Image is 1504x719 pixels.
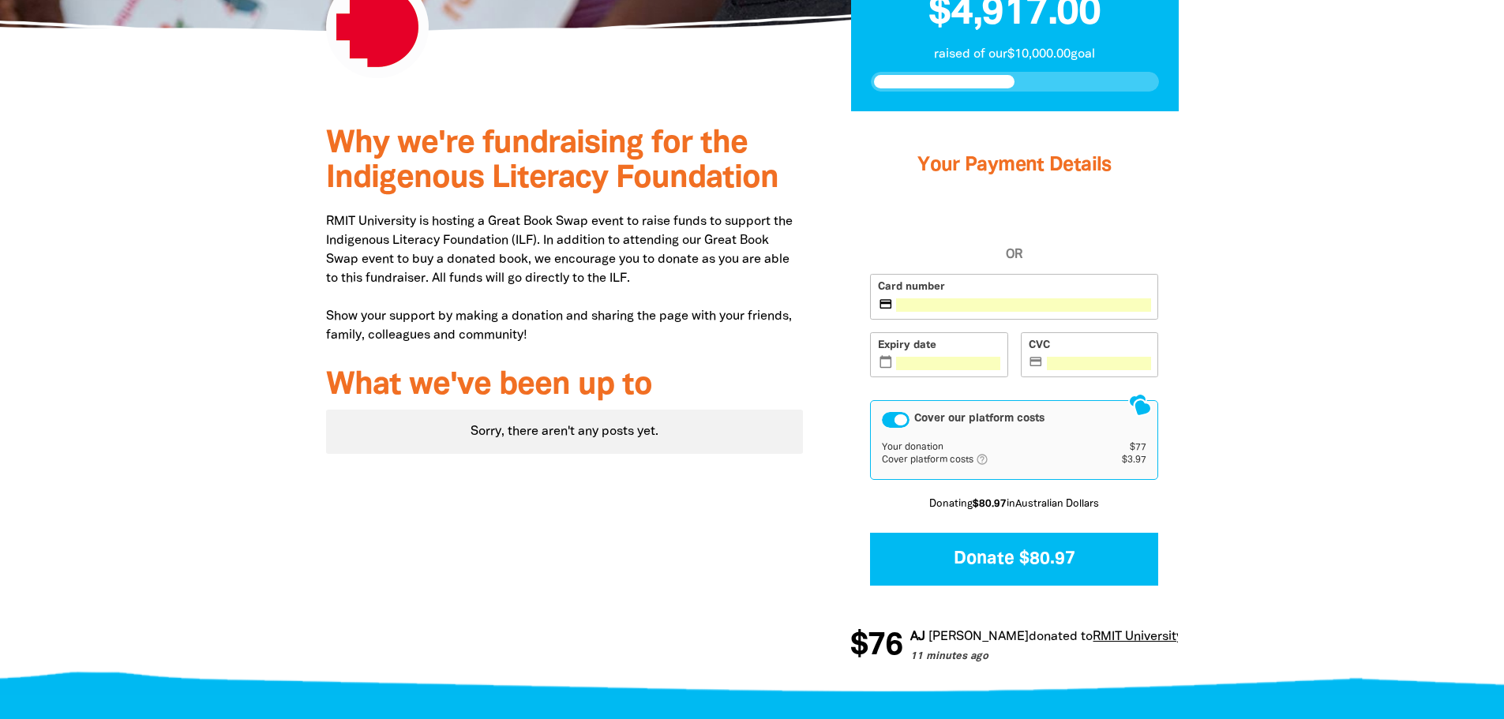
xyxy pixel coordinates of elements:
p: Donating in Australian Dollars [870,497,1158,513]
div: Donation stream [850,621,1178,672]
iframe: Secure card number input frame [896,298,1150,312]
p: RMIT University is hosting a Great Book Swap event to raise funds to support the Indigenous Liter... [326,212,804,345]
div: Paginated content [326,410,804,454]
i: calendar_today [879,355,894,369]
span: OR [870,245,1158,264]
em: AJ [901,631,916,642]
iframe: Secure expiration date input frame [896,357,1000,370]
b: $80.97 [973,500,1007,509]
button: Donate $80.97 [870,533,1158,586]
td: $3.97 [1098,453,1147,467]
h3: Your Payment Details [870,134,1158,197]
a: RMIT University's Great Book Swap [1083,631,1285,642]
p: 11 minutes ago [901,650,1285,665]
h3: What we've been up to [326,369,804,403]
em: [PERSON_NAME] [919,631,1019,642]
span: $76 [841,631,893,662]
iframe: Secure CVC input frame [1047,357,1151,370]
iframe: PayPal-paypal [870,210,1158,245]
span: donated to [1019,631,1083,642]
i: credit_card [1029,355,1044,369]
td: Your donation [882,441,1097,454]
td: Cover platform costs [882,453,1097,467]
td: $77 [1098,441,1147,454]
i: credit_card [879,298,894,312]
span: Why we're fundraising for the Indigenous Literacy Foundation [326,129,778,193]
p: raised of our $10,000.00 goal [871,45,1159,64]
i: help_outlined [976,453,1001,466]
div: Sorry, there aren't any posts yet. [326,410,804,454]
button: Cover our platform costs [882,412,910,428]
